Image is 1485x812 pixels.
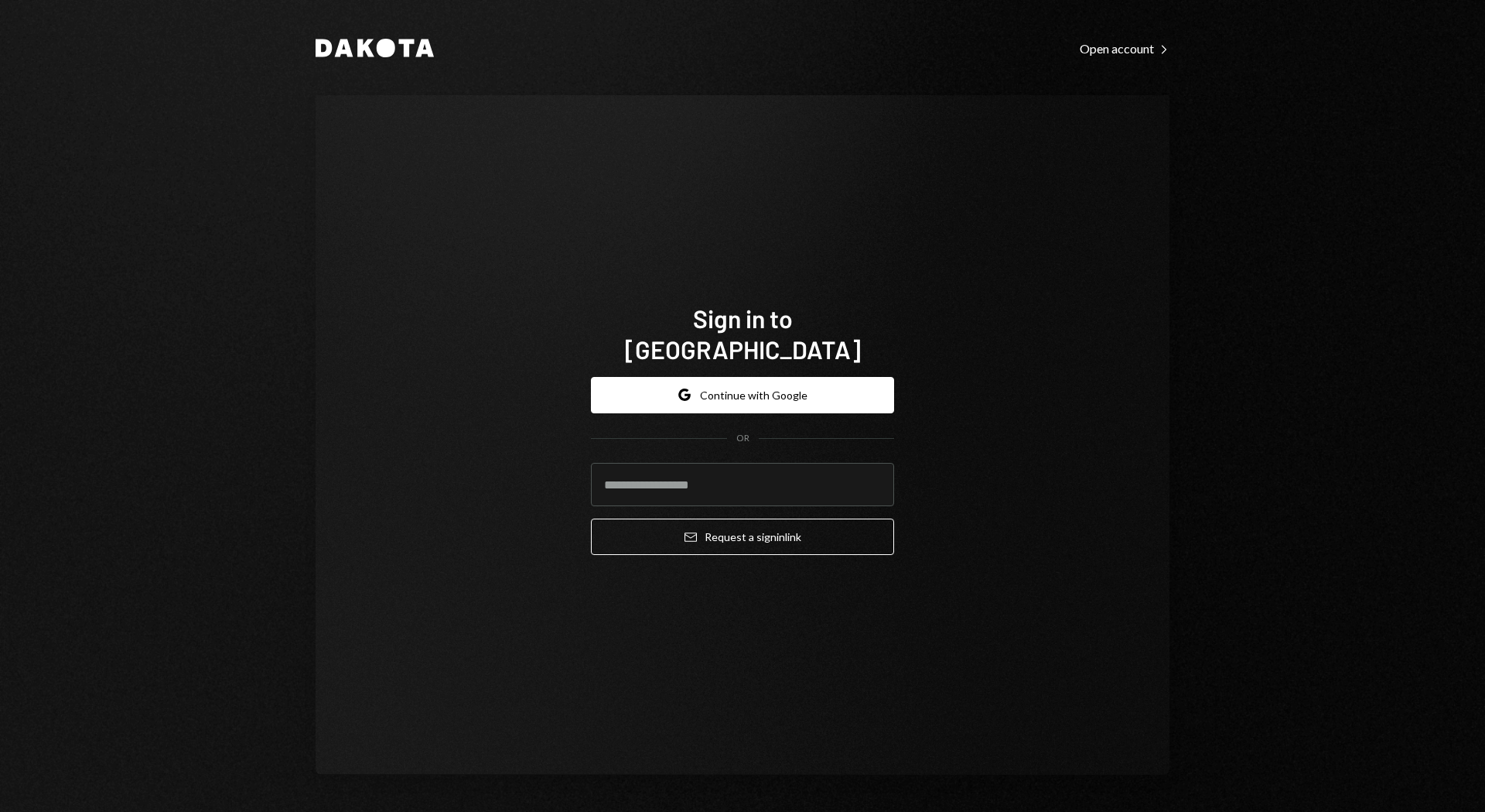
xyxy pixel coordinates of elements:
keeper-lock: Open Keeper Popup [863,475,882,494]
h1: Sign in to [GEOGRAPHIC_DATA] [591,303,894,365]
button: Request a signinlink [591,519,894,555]
div: Open account [1080,41,1169,57]
div: OR [736,432,749,445]
a: Open account [1080,39,1169,57]
button: Continue with Google [591,377,894,413]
